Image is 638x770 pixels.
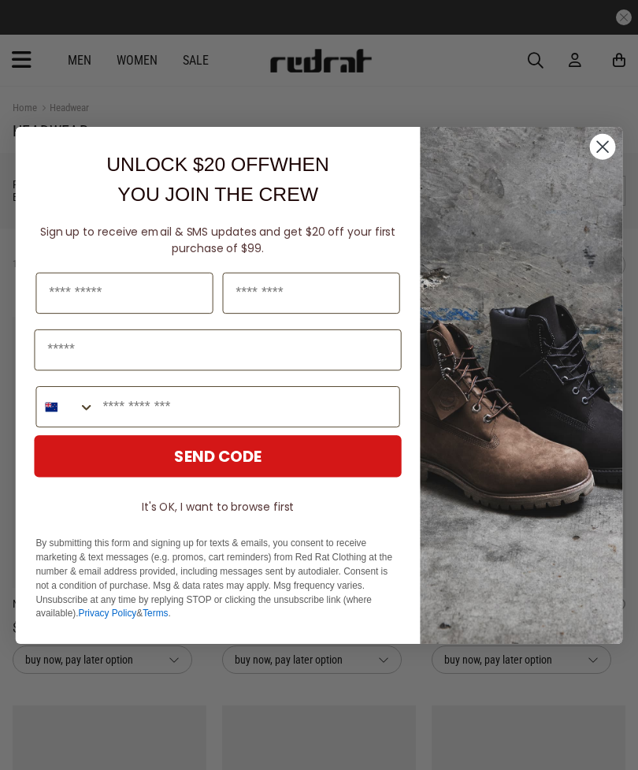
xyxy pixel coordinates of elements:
[35,272,213,313] input: First Name
[35,536,399,620] p: By submitting this form and signing up for texts & emails, you consent to receive marketing & tex...
[34,493,401,521] button: It's OK, I want to browse first
[13,6,60,54] button: Open LiveChat chat widget
[117,182,318,204] span: YOU JOIN THE CREW
[269,153,328,175] span: WHEN
[36,386,95,426] button: Search Countries
[78,608,136,619] a: Privacy Policy
[45,400,57,413] img: New Zealand
[34,435,401,477] button: SEND CODE
[420,127,622,644] img: f7662613-148e-4c88-9575-6c6b5b55a647.jpeg
[34,329,401,370] input: Email
[589,132,617,160] button: Close dialog
[40,224,395,256] span: Sign up to receive email & SMS updates and get $20 off your first purchase of $99.
[143,608,168,619] a: Terms
[106,153,269,175] span: UNLOCK $20 OFF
